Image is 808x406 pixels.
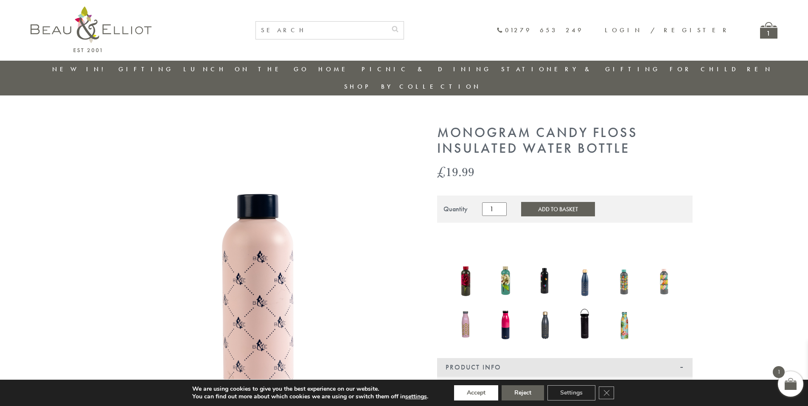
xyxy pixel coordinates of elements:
a: Waikiki Vacuum Insulated Water Bottle 500ml [609,302,640,345]
p: You can find out more about which cookies we are using or switch them off in . [192,393,428,400]
span: £ [437,163,446,180]
iframe: Secure express checkout frame [435,228,694,248]
a: Home [318,65,352,73]
button: settings [405,393,427,400]
a: Colour Block Insulated Water Bottle [490,302,521,345]
a: Lunch On The Go [183,65,309,73]
img: 500ml Vacuum Insulated Water Bottle Navy [569,260,600,300]
a: 01279 653 249 [497,27,584,34]
button: Settings [547,385,595,400]
img: Manhattan Stainless Steel Insulated Water Bottle 650ml [569,302,600,343]
img: Dove Vacuum Insulated Water Bottle 500ml [530,302,561,343]
button: Add to Basket [521,202,595,216]
img: Carnaby Eclipse Insulated Water Bottle [648,260,680,300]
img: Emily Heart insulated Water Bottle [530,260,561,299]
a: Boho Insulated Water Bottle [450,302,481,345]
img: Sarah Kelleher insulated drinks bottle teal [490,259,521,301]
a: Manhattan Stainless Steel Insulated Water Bottle 650ml [569,302,600,345]
h1: Monogram Candy Floss Insulated Water Bottle [437,125,693,157]
a: 1 [760,22,777,39]
div: Product Info [437,358,693,377]
a: Stationery & Gifting [501,65,660,73]
a: Dove Vacuum Insulated Water Bottle 500ml [530,302,561,345]
img: Waikiki Vacuum Insulated Water Bottle 500ml [609,302,640,343]
img: Carnaby Bloom Insulated Water Bottle [609,260,640,300]
a: Shop by collection [344,82,481,91]
input: Product quantity [482,202,507,216]
button: Reject [502,385,544,400]
a: Sarah Kelleher insulated drinks bottle teal [490,259,521,303]
img: logo [31,6,151,52]
button: Close GDPR Cookie Banner [599,386,614,399]
button: Accept [454,385,498,400]
bdi: 19.99 [437,163,474,180]
img: Sarah Kelleher Insulated Water Bottle Dark Stone [450,259,481,301]
a: Login / Register [605,26,730,34]
a: For Children [670,65,773,73]
a: Carnaby Eclipse Insulated Water Bottle [648,260,680,302]
a: Picnic & Dining [362,65,491,73]
a: 500ml Vacuum Insulated Water Bottle Navy [569,260,600,302]
a: New in! [52,65,109,73]
span: 1 [773,366,785,378]
div: Quantity [443,205,468,213]
p: We are using cookies to give you the best experience on our website. [192,385,428,393]
input: SEARCH [256,22,387,39]
a: Gifting [118,65,174,73]
a: Sarah Kelleher Insulated Water Bottle Dark Stone [450,259,481,303]
a: Carnaby Bloom Insulated Water Bottle [609,260,640,302]
a: Emily Heart insulated Water Bottle [530,260,561,301]
img: Colour Block Insulated Water Bottle [490,302,521,343]
img: Boho Insulated Water Bottle [450,302,481,343]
